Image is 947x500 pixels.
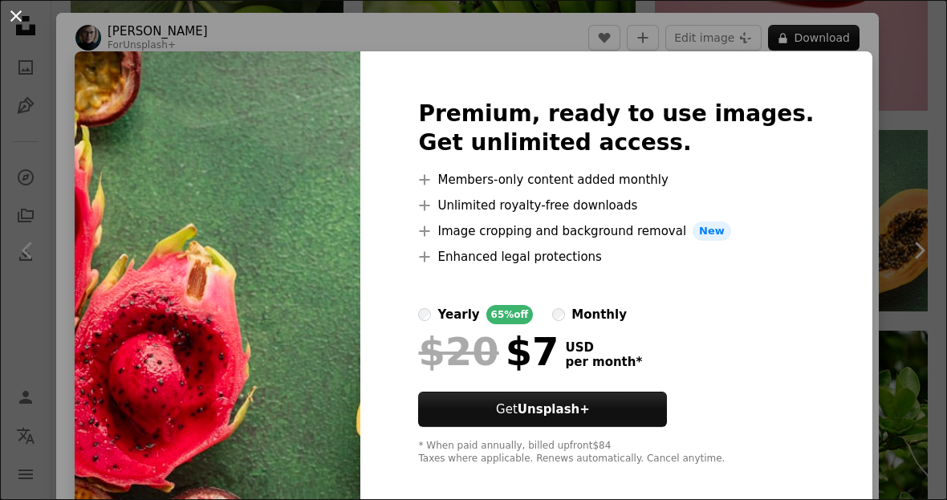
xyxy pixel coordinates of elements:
[571,305,627,324] div: monthly
[418,440,814,465] div: * When paid annually, billed upfront $84 Taxes where applicable. Renews automatically. Cancel any...
[565,355,642,369] span: per month *
[486,305,534,324] div: 65% off
[418,331,559,372] div: $7
[418,247,814,266] li: Enhanced legal protections
[418,196,814,215] li: Unlimited royalty-free downloads
[418,100,814,157] h2: Premium, ready to use images. Get unlimited access.
[518,402,590,417] strong: Unsplash+
[437,305,479,324] div: yearly
[418,331,498,372] span: $20
[565,340,642,355] span: USD
[418,392,667,427] button: GetUnsplash+
[418,308,431,321] input: yearly65%off
[418,222,814,241] li: Image cropping and background removal
[552,308,565,321] input: monthly
[418,170,814,189] li: Members-only content added monthly
[693,222,731,241] span: New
